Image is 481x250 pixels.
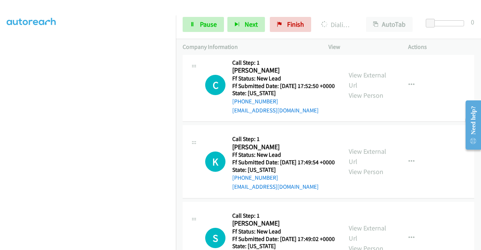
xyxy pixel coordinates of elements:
[232,242,335,250] h5: State: [US_STATE]
[232,107,319,114] a: [EMAIL_ADDRESS][DOMAIN_NAME]
[349,71,386,89] a: View External Url
[232,235,335,243] h5: Ff Submitted Date: [DATE] 17:49:02 +0000
[205,75,225,95] div: The call is yet to be attempted
[287,20,304,29] span: Finish
[471,17,474,27] div: 0
[349,147,386,166] a: View External Url
[328,42,395,52] p: View
[270,17,311,32] a: Finish
[366,17,413,32] button: AutoTab
[460,95,481,155] iframe: Resource Center
[232,159,335,166] h5: Ff Submitted Date: [DATE] 17:49:54 +0000
[232,212,335,220] h5: Call Step: 1
[232,89,335,97] h5: State: [US_STATE]
[205,228,225,248] div: The call is yet to be attempted
[245,20,258,29] span: Next
[227,17,265,32] button: Next
[232,219,335,228] h2: [PERSON_NAME]
[205,228,225,248] h1: S
[232,75,335,82] h5: Ff Status: New Lead
[205,152,225,172] h1: K
[232,228,335,235] h5: Ff Status: New Lead
[183,42,315,52] p: Company Information
[430,20,464,26] div: Delay between calls (in seconds)
[205,152,225,172] div: The call is yet to be attempted
[232,98,278,105] a: [PHONE_NUMBER]
[205,75,225,95] h1: C
[408,42,474,52] p: Actions
[232,166,335,174] h5: State: [US_STATE]
[183,17,224,32] a: Pause
[232,151,335,159] h5: Ff Status: New Lead
[321,20,352,30] p: Dialing [PERSON_NAME]
[349,167,383,176] a: View Person
[349,224,386,242] a: View External Url
[232,183,319,190] a: [EMAIL_ADDRESS][DOMAIN_NAME]
[232,143,335,152] h2: [PERSON_NAME]
[200,20,217,29] span: Pause
[349,91,383,100] a: View Person
[232,82,335,90] h5: Ff Submitted Date: [DATE] 17:52:50 +0000
[232,174,278,181] a: [PHONE_NUMBER]
[232,59,335,67] h5: Call Step: 1
[232,66,335,75] h2: [PERSON_NAME]
[232,135,335,143] h5: Call Step: 1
